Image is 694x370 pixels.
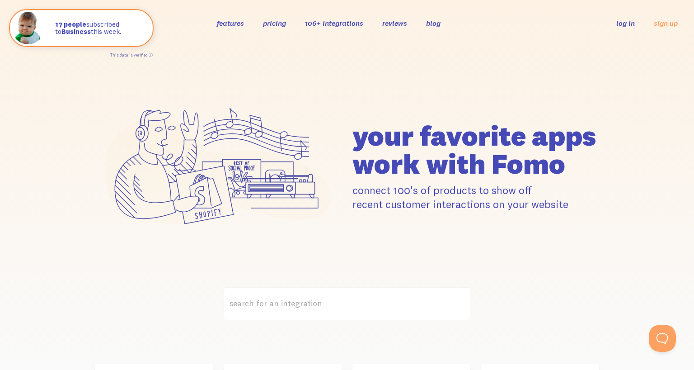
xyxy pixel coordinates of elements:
[616,19,635,28] a: log in
[352,183,599,211] p: connect 100's of products to show off recent customer interactions on your website
[649,325,676,352] iframe: Help Scout Beacon - Open
[305,19,363,28] a: 106+ integrations
[426,19,441,28] a: blog
[12,12,44,44] img: Fomo
[352,122,599,178] h1: your favorite apps work with Fomo
[217,19,244,28] a: features
[110,52,153,57] a: This data is verified ⓘ
[61,27,91,36] strong: Business
[263,19,286,28] a: pricing
[224,287,470,320] label: search for an integration
[382,19,407,28] a: reviews
[55,21,144,36] p: subscribed to this week.
[654,19,678,28] a: sign up
[55,20,86,28] strong: 17 people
